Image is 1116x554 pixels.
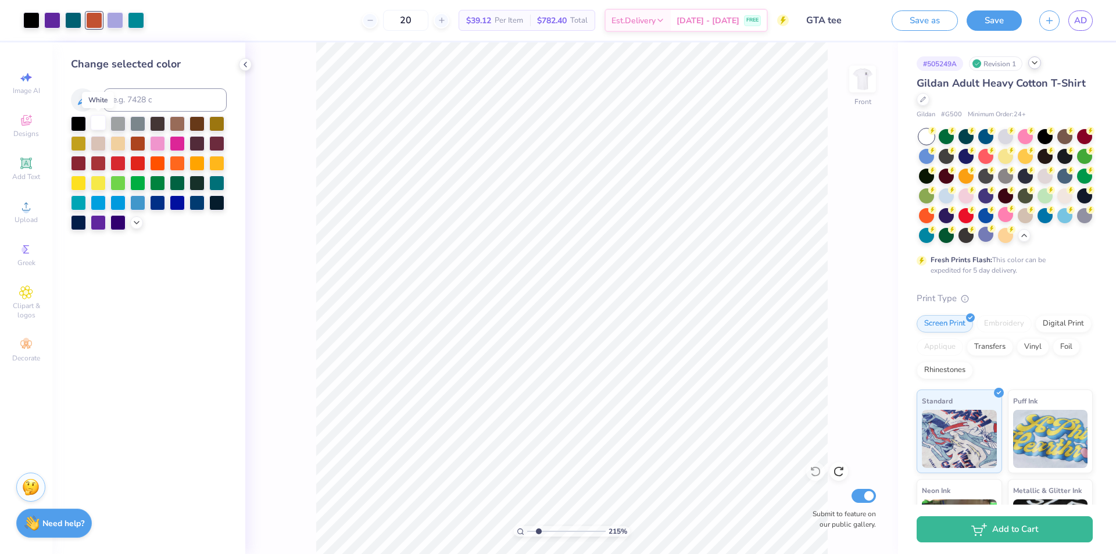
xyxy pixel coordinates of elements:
[495,15,523,27] span: Per Item
[917,76,1086,90] span: Gildan Adult Heavy Cotton T-Shirt
[12,172,40,181] span: Add Text
[969,56,1022,71] div: Revision 1
[931,255,1074,276] div: This color can be expedited for 5 day delivery.
[1035,315,1092,333] div: Digital Print
[917,56,963,71] div: # 505249A
[917,292,1093,305] div: Print Type
[806,509,876,530] label: Submit to feature on our public gallery.
[71,56,227,72] div: Change selected color
[941,110,962,120] span: # G500
[6,301,46,320] span: Clipart & logos
[1013,395,1038,407] span: Puff Ink
[12,353,40,363] span: Decorate
[922,395,953,407] span: Standard
[854,96,871,107] div: Front
[968,110,1026,120] span: Minimum Order: 24 +
[570,15,588,27] span: Total
[746,16,759,24] span: FREE
[1013,410,1088,468] img: Puff Ink
[967,10,1022,31] button: Save
[609,526,627,537] span: 215 %
[917,315,973,333] div: Screen Print
[1053,338,1080,356] div: Foil
[917,110,935,120] span: Gildan
[931,255,992,265] strong: Fresh Prints Flash:
[1074,14,1087,27] span: AD
[1017,338,1049,356] div: Vinyl
[383,10,428,31] input: – –
[42,518,84,529] strong: Need help?
[917,362,973,379] div: Rhinestones
[977,315,1032,333] div: Embroidery
[1068,10,1093,31] a: AD
[13,129,39,138] span: Designs
[922,484,950,496] span: Neon Ink
[797,9,883,32] input: Untitled Design
[851,67,874,91] img: Front
[967,338,1013,356] div: Transfers
[1013,484,1082,496] span: Metallic & Glitter Ink
[466,15,491,27] span: $39.12
[13,86,40,95] span: Image AI
[677,15,739,27] span: [DATE] - [DATE]
[15,215,38,224] span: Upload
[537,15,567,27] span: $782.40
[922,410,997,468] img: Standard
[611,15,656,27] span: Est. Delivery
[892,10,958,31] button: Save as
[82,92,114,108] div: White
[17,258,35,267] span: Greek
[917,516,1093,542] button: Add to Cart
[103,88,227,112] input: e.g. 7428 c
[917,338,963,356] div: Applique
